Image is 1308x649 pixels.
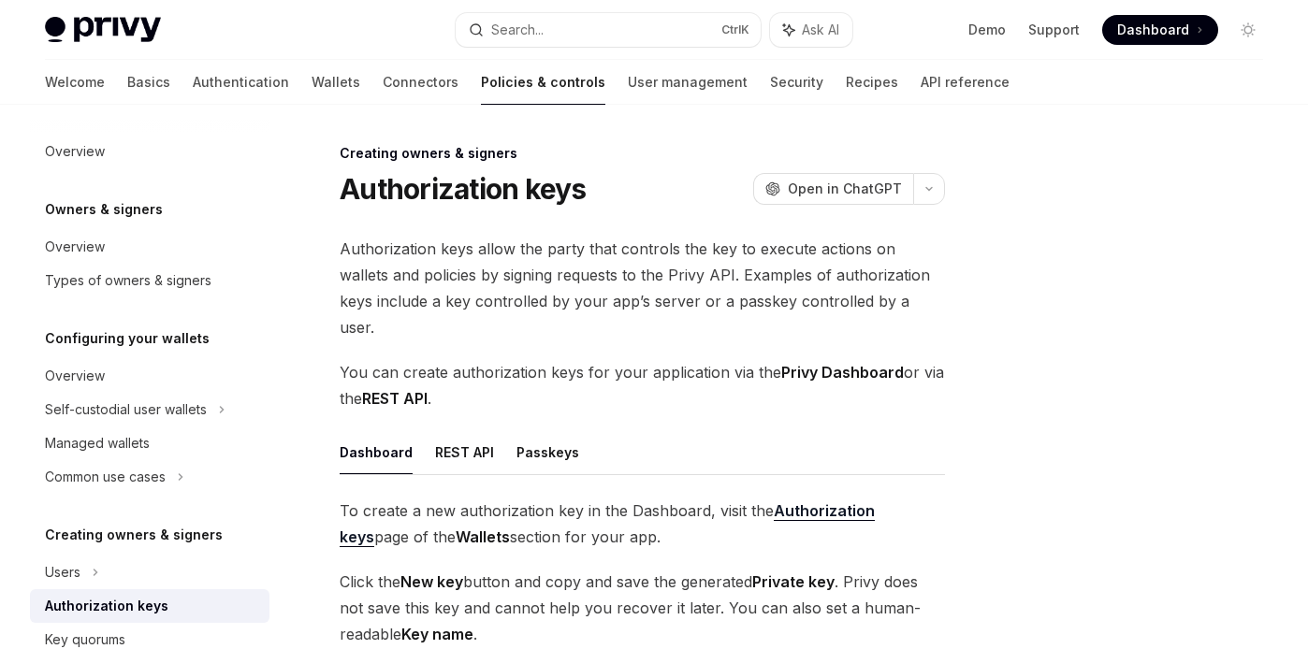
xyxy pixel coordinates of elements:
span: Authorization keys allow the party that controls the key to execute actions on wallets and polici... [340,236,945,340]
button: Ask AI [770,13,852,47]
div: Overview [45,236,105,258]
a: Types of owners & signers [30,264,269,297]
strong: New key [400,572,463,591]
div: Self-custodial user wallets [45,398,207,421]
h1: Authorization keys [340,172,587,206]
a: Wallets [312,60,360,105]
div: Creating owners & signers [340,144,945,163]
button: REST API [435,430,494,474]
a: Recipes [846,60,898,105]
button: Passkeys [516,430,579,474]
a: Security [770,60,823,105]
a: Authorization keys [30,589,269,623]
h5: Configuring your wallets [45,327,210,350]
a: API reference [921,60,1010,105]
a: Authentication [193,60,289,105]
span: Click the button and copy and save the generated . Privy does not save this key and cannot help y... [340,569,945,647]
a: Welcome [45,60,105,105]
span: Dashboard [1117,21,1189,39]
button: Open in ChatGPT [753,173,913,205]
div: Users [45,561,80,584]
strong: REST API [362,389,428,408]
a: Support [1028,21,1080,39]
a: Policies & controls [481,60,605,105]
h5: Owners & signers [45,198,163,221]
div: Search... [491,19,544,41]
span: Ctrl K [721,22,749,37]
div: Overview [45,365,105,387]
a: Overview [30,135,269,168]
a: Dashboard [1102,15,1218,45]
a: Connectors [383,60,458,105]
div: Overview [45,140,105,163]
div: Common use cases [45,466,166,488]
a: Managed wallets [30,426,269,460]
div: Managed wallets [45,432,150,454]
strong: Privy Dashboard [781,363,904,382]
strong: Wallets [456,527,510,546]
span: To create a new authorization key in the Dashboard, visit the page of the section for your app. [340,498,945,550]
a: User management [628,60,748,105]
button: Toggle dark mode [1233,15,1263,45]
div: Authorization keys [45,595,168,617]
span: Open in ChatGPT [788,180,902,198]
h5: Creating owners & signers [45,524,223,546]
a: Demo [968,21,1006,39]
a: Overview [30,230,269,264]
span: You can create authorization keys for your application via the or via the . [340,359,945,411]
button: Dashboard [340,430,413,474]
img: light logo [45,17,161,43]
a: Overview [30,359,269,393]
button: Search...CtrlK [456,13,760,47]
div: Types of owners & signers [45,269,211,292]
strong: Key name [401,625,473,643]
strong: Private key [752,572,835,591]
a: Basics [127,60,170,105]
span: Ask AI [802,21,839,39]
